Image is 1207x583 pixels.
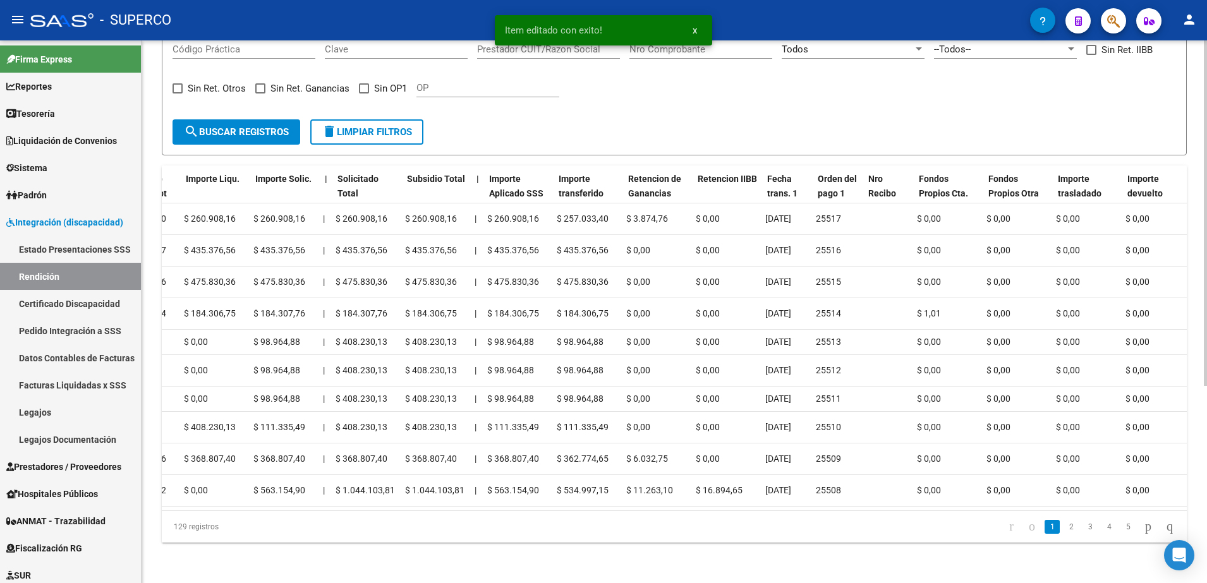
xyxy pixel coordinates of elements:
span: $ 408.230,13 [184,422,236,432]
span: Sin Ret. Otros [188,81,246,96]
span: $ 0,00 [986,394,1010,404]
span: $ 1.044.103,81 [405,485,464,495]
div: Open Intercom Messenger [1164,540,1194,570]
span: $ 0,00 [986,454,1010,464]
span: $ 0,00 [986,308,1010,318]
span: $ 435.376,56 [405,245,457,255]
span: $ 0,00 [696,422,720,432]
span: $ 0,00 [184,394,208,404]
span: $ 0,00 [696,308,720,318]
span: Fecha trans. 1 [767,174,798,198]
span: $ 0,00 [986,245,1010,255]
span: $ 0,00 [696,277,720,287]
span: $ 0,00 [184,485,208,495]
div: 129 registros [162,511,365,543]
a: go to next page [1139,520,1157,534]
span: Fondos Propios Cta. Disca. [919,174,968,213]
button: Limpiar filtros [310,119,423,145]
span: $ 184.306,75 [487,308,539,318]
span: [DATE] [765,277,791,287]
span: $ 0,00 [184,337,208,347]
span: $ 0,00 [917,422,941,432]
span: $ 475.830,36 [405,277,457,287]
datatable-header-cell: Importe Aplicado SSS [484,165,554,221]
span: | [475,277,476,287]
span: $ 260.908,16 [184,213,236,224]
span: $ 184.307,76 [336,308,387,318]
span: $ 0,00 [1125,337,1149,347]
span: $ 98.964,88 [557,394,603,404]
span: $ 0,00 [1125,277,1149,287]
span: $ 368.807,40 [405,454,457,464]
span: Hospitales Públicos [6,487,98,501]
span: | [475,394,476,404]
button: x [682,19,707,42]
li: page 5 [1119,516,1137,538]
span: $ 563.154,90 [487,485,539,495]
span: $ 0,00 [1056,308,1080,318]
span: $ 0,00 [626,308,650,318]
span: $ 0,00 [1125,213,1149,224]
span: ANMAT - Trazabilidad [6,514,106,528]
span: x [693,25,697,36]
span: $ 435.376,56 [336,245,387,255]
span: 25513 [816,337,841,347]
datatable-header-cell: Importe transferido [554,165,623,221]
span: $ 368.807,40 [336,454,387,464]
span: Importe Solic. [255,174,312,184]
span: $ 0,00 [1056,394,1080,404]
span: [DATE] [765,394,791,404]
span: $ 0,00 [1056,213,1080,224]
span: $ 0,00 [986,213,1010,224]
span: $ 0,00 [986,485,1010,495]
span: Importe trasladado [1058,174,1101,198]
datatable-header-cell: Retencion IIBB [693,165,762,221]
span: $ 98.964,88 [557,337,603,347]
span: $ 0,00 [626,422,650,432]
span: $ 260.908,16 [487,213,539,224]
span: $ 0,00 [1125,308,1149,318]
span: $ 408.230,13 [405,365,457,375]
span: Prestadores / Proveedores [6,460,121,474]
span: $ 98.964,88 [487,394,534,404]
span: $ 0,00 [626,394,650,404]
span: Orden del pago 1 [818,174,857,198]
span: $ 3.874,76 [626,213,668,224]
span: $ 0,00 [696,394,720,404]
span: [DATE] [765,245,791,255]
datatable-header-cell: Importe devuelto Cuenta SSS [1122,165,1192,221]
span: Liquidación de Convenios [6,134,117,148]
span: $ 98.964,88 [253,394,300,404]
span: $ 0,00 [1056,422,1080,432]
span: | [475,365,476,375]
a: go to first page [1004,520,1019,534]
span: $ 0,00 [986,337,1010,347]
span: $ 0,00 [1056,454,1080,464]
span: $ 1.044.103,81 [336,485,395,495]
span: | [475,245,476,255]
a: 5 [1120,520,1136,534]
span: $ 0,00 [1125,394,1149,404]
datatable-header-cell: Orden del pago 1 [813,165,863,221]
span: $ 11.263,10 [626,485,673,495]
span: $ 435.376,56 [557,245,609,255]
span: $ 534.997,15 [557,485,609,495]
span: | [475,337,476,347]
span: $ 0,00 [917,485,941,495]
span: | [323,245,325,255]
span: $ 257.033,40 [557,213,609,224]
span: Fiscalización RG [6,541,82,555]
span: Importe Liqu. [186,174,240,184]
span: | [475,308,476,318]
span: $ 368.807,40 [184,454,236,464]
span: $ 408.230,13 [336,394,387,404]
span: $ 260.908,16 [336,213,387,224]
span: $ 0,00 [696,365,720,375]
span: $ 98.964,88 [253,337,300,347]
span: 25512 [816,365,841,375]
span: $ 98.964,88 [487,365,534,375]
datatable-header-cell: Importe trasladado [1053,165,1122,221]
a: go to last page [1161,520,1179,534]
span: $ 0,00 [626,277,650,287]
span: $ 475.830,36 [336,277,387,287]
